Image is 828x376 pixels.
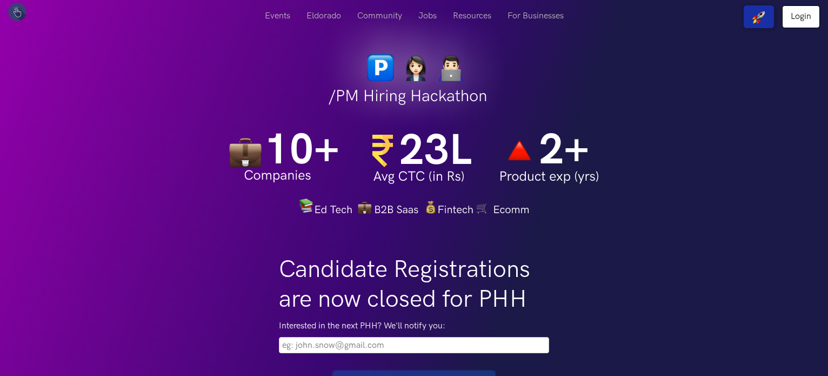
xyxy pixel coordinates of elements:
input: Please fill this field [279,337,549,353]
a: Community [349,5,410,27]
a: Eldorado [298,5,349,27]
a: Resources [445,5,499,27]
a: For Businesses [499,5,572,27]
label: Interested in the next PHH? We'll notify you: [279,320,549,333]
h1: Candidate Registrations are now closed for PHH [279,255,549,314]
a: Events [257,5,298,27]
a: Jobs [410,5,445,27]
a: Login [782,5,820,28]
img: rocket [752,11,765,24]
img: UXHack logo [8,3,26,21]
